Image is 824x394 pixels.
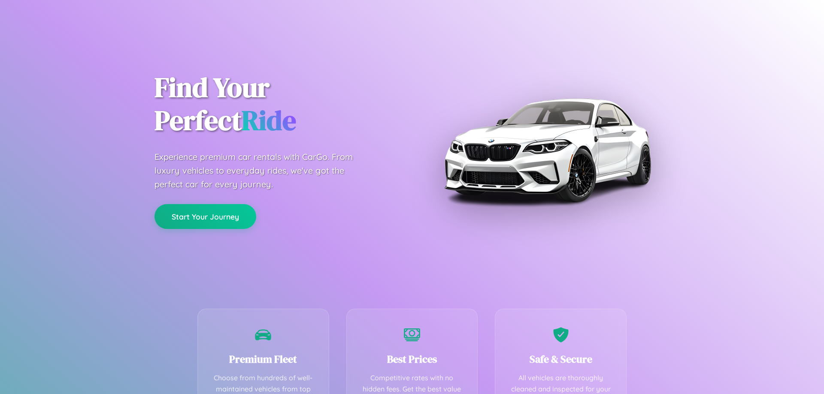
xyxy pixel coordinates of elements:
[242,102,296,139] span: Ride
[211,352,316,366] h3: Premium Fleet
[508,352,613,366] h3: Safe & Secure
[154,150,369,191] p: Experience premium car rentals with CarGo. From luxury vehicles to everyday rides, we've got the ...
[154,71,399,137] h1: Find Your Perfect
[440,43,654,257] img: Premium BMW car rental vehicle
[360,352,465,366] h3: Best Prices
[154,204,256,229] button: Start Your Journey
